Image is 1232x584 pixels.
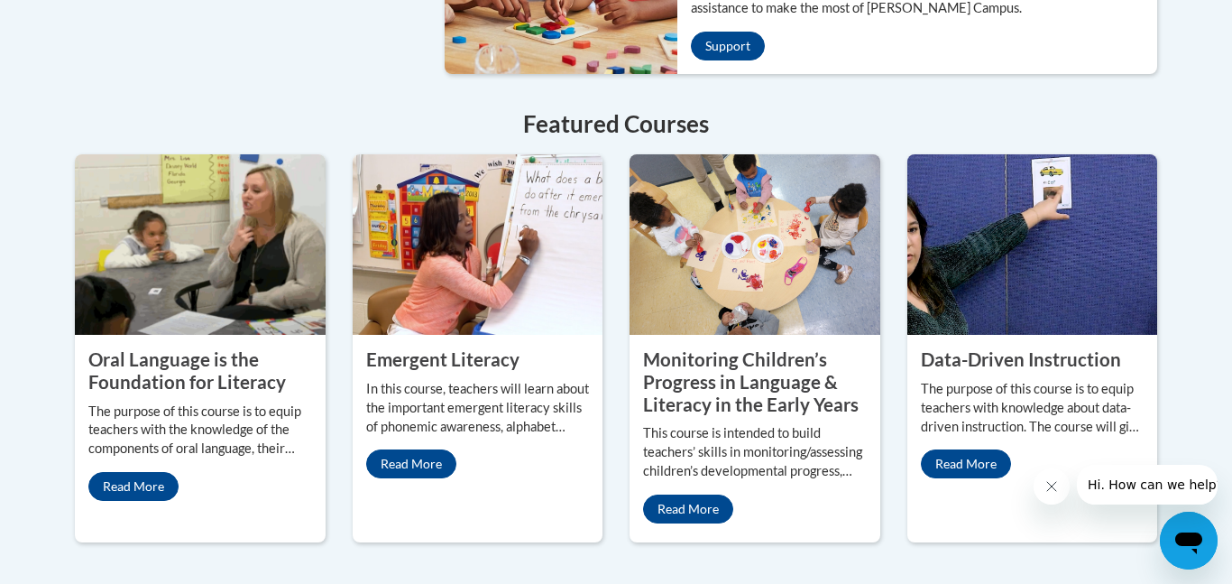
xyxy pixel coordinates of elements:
h4: Featured Courses [75,107,1157,142]
p: The purpose of this course is to equip teachers with the knowledge of the components of oral lang... [88,403,312,459]
a: Read More [921,450,1011,478]
a: Read More [366,450,456,478]
property: Monitoring Children’s Progress in Language & Literacy in the Early Years [643,348,859,414]
p: This course is intended to build teachers’ skills in monitoring/assessing children’s developmenta... [643,424,867,481]
iframe: Message from company [1077,465,1218,505]
img: Emergent Literacy [353,154,603,335]
iframe: Button to launch messaging window [1160,512,1218,570]
a: Read More [643,495,733,524]
a: Support [691,32,765,60]
img: Oral Language is the Foundation for Literacy [75,154,326,335]
img: Monitoring Children’s Progress in Language & Literacy in the Early Years [630,154,880,335]
a: Read More [88,472,179,501]
iframe: Close message [1034,468,1070,505]
property: Oral Language is the Foundation for Literacy [88,348,286,393]
img: Data-Driven Instruction [907,154,1158,335]
p: The purpose of this course is to equip teachers with knowledge about data-driven instruction. The... [921,380,1145,437]
property: Data-Driven Instruction [921,348,1121,370]
p: In this course, teachers will learn about the important emergent literacy skills of phonemic awar... [366,380,590,437]
span: Hi. How can we help? [11,13,146,27]
property: Emergent Literacy [366,348,519,370]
